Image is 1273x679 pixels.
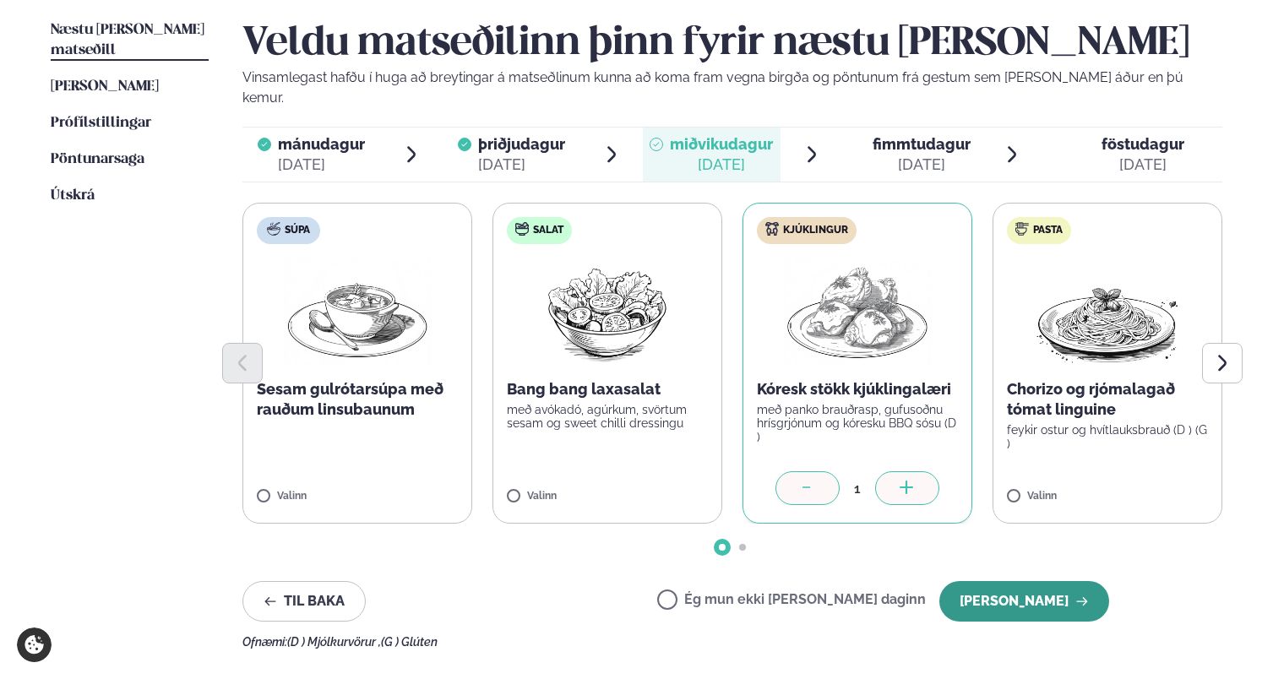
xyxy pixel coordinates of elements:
[17,627,52,662] a: Cookie settings
[533,224,563,237] span: Salat
[873,155,971,175] div: [DATE]
[51,186,95,206] a: Útskrá
[757,379,958,399] p: Kóresk stökk kjúklingalæri
[242,635,1222,649] div: Ofnæmi:
[1102,135,1184,153] span: föstudagur
[283,258,432,366] img: Soup.png
[51,149,144,170] a: Pöntunarsaga
[873,135,971,153] span: fimmtudagur
[783,258,932,366] img: Chicken-thighs.png
[51,79,159,94] span: [PERSON_NAME]
[51,20,209,61] a: Næstu [PERSON_NAME] matseðill
[507,379,708,399] p: Bang bang laxasalat
[1033,224,1063,237] span: Pasta
[783,224,848,237] span: Kjúklingur
[222,343,263,383] button: Previous slide
[1202,343,1243,383] button: Next slide
[765,222,779,236] img: chicken.svg
[478,155,565,175] div: [DATE]
[257,379,458,420] p: Sesam gulrótarsúpa með rauðum linsubaunum
[278,155,365,175] div: [DATE]
[278,135,365,153] span: mánudagur
[381,635,438,649] span: (G ) Glúten
[267,222,280,236] img: soup.svg
[515,222,529,236] img: salad.svg
[939,581,1109,622] button: [PERSON_NAME]
[1033,258,1182,366] img: Spagetti.png
[670,135,773,153] span: miðvikudagur
[719,544,726,551] span: Go to slide 1
[507,403,708,430] p: með avókadó, agúrkum, svörtum sesam og sweet chilli dressingu
[478,135,565,153] span: þriðjudagur
[51,116,151,130] span: Prófílstillingar
[285,224,310,237] span: Súpa
[840,479,875,498] div: 1
[739,544,746,551] span: Go to slide 2
[242,20,1222,68] h2: Veldu matseðilinn þinn fyrir næstu [PERSON_NAME]
[51,23,204,57] span: Næstu [PERSON_NAME] matseðill
[287,635,381,649] span: (D ) Mjólkurvörur ,
[533,258,683,366] img: Salad.png
[51,188,95,203] span: Útskrá
[242,581,366,622] button: Til baka
[1102,155,1184,175] div: [DATE]
[757,403,958,443] p: með panko brauðrasp, gufusoðnu hrísgrjónum og kóresku BBQ sósu (D )
[51,113,151,133] a: Prófílstillingar
[51,152,144,166] span: Pöntunarsaga
[1007,423,1208,450] p: feykir ostur og hvítlauksbrauð (D ) (G )
[1007,379,1208,420] p: Chorizo og rjómalagað tómat linguine
[51,77,159,97] a: [PERSON_NAME]
[242,68,1222,108] p: Vinsamlegast hafðu í huga að breytingar á matseðlinum kunna að koma fram vegna birgða og pöntunum...
[1015,222,1029,236] img: pasta.svg
[670,155,773,175] div: [DATE]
